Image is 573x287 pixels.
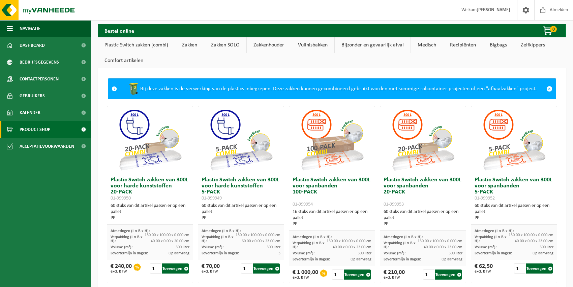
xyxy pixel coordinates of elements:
[169,251,189,255] span: Op aanvraag
[267,245,280,249] span: 300 liter
[202,245,223,249] span: Volume (m³):
[111,229,150,233] span: Afmetingen (L x B x H):
[175,37,204,53] a: Zakken
[475,235,507,243] span: Verpakking (L x B x H):
[202,196,222,201] span: 01-999949
[483,37,514,53] a: Bigbags
[435,270,462,280] button: Toevoegen
[207,106,275,174] img: 01-999949
[111,215,190,221] div: PP
[202,251,239,255] span: Levertermijn in dagen:
[515,239,553,243] span: 40.00 x 0.00 x 23.00 cm
[475,196,495,201] span: 01-999952
[333,245,371,249] span: 40.00 x 0.00 x 23.00 cm
[204,37,246,53] a: Zakken SOLO
[293,235,332,239] span: Afmetingen (L x B x H):
[247,37,291,53] a: Zakkenhouder
[384,276,405,280] span: excl. BTW
[98,53,150,68] a: Comfort artikelen
[202,235,234,243] span: Verpakking (L x B x H):
[98,37,175,53] a: Plastic Switch zakken (combi)
[475,203,554,221] div: 60 stuks van dit artikel passen er op een pallet
[384,241,416,249] span: Verpakking (L x B x H):
[332,270,343,280] input: 1
[509,233,553,237] span: 130.00 x 100.00 x 0.000 cm
[514,263,525,274] input: 1
[475,229,514,233] span: Afmetingen (L x B x H):
[242,239,280,243] span: 60.00 x 0.00 x 23.00 cm
[111,177,190,201] h3: Plastic Switch zakken van 300L voor harde kunststoffen 20-PACK
[424,245,462,249] span: 40.00 x 0.00 x 23.00 cm
[423,270,434,280] input: 1
[111,270,132,274] span: excl. BTW
[20,104,40,121] span: Kalender
[111,203,190,221] div: 60 stuks van dit artikel passen er op een pallet
[384,202,404,207] span: 01-999953
[293,270,318,280] div: € 1 000,00
[351,257,371,261] span: Op aanvraag
[20,87,45,104] span: Gebruikers
[176,245,189,249] span: 300 liter
[253,263,280,274] button: Toevoegen
[532,24,566,37] button: 0
[526,263,553,274] button: Toevoegen
[384,251,405,255] span: Volume (m³):
[480,106,548,174] img: 01-999952
[20,54,59,71] span: Bedrijfsgegevens
[293,202,313,207] span: 01-999954
[202,270,220,274] span: excl. BTW
[278,251,280,255] span: 3
[293,177,372,207] h3: Plastic Switch zakken van 300L voor spanbanden 100-PACK
[411,37,443,53] a: Medisch
[111,196,131,201] span: 01-999950
[127,82,140,96] img: WB-0240-HPE-GN-50.png
[389,106,457,174] img: 01-999953
[202,215,281,221] div: PP
[418,239,462,243] span: 130.00 x 100.00 x 0.000 cm
[514,37,552,53] a: Zelfkippers
[475,215,554,221] div: PP
[98,24,141,37] h2: Bestel online
[145,233,189,237] span: 130.00 x 100.00 x 0.000 cm
[384,177,463,207] h3: Plastic Switch zakken van 300L voor spanbanden 20-PACK
[111,263,132,274] div: € 240,00
[20,37,45,54] span: Dashboard
[20,121,50,138] span: Product Shop
[540,245,553,249] span: 300 liter
[293,241,325,249] span: Verpakking (L x B x H):
[116,106,184,174] img: 01-999950
[327,239,371,243] span: 130.00 x 100.00 x 0.000 cm
[384,221,463,227] div: PP
[293,257,330,261] span: Levertermijn in dagen:
[20,20,40,37] span: Navigatie
[533,251,553,255] span: Op aanvraag
[344,270,371,280] button: Toevoegen
[111,235,143,243] span: Verpakking (L x B x H):
[475,251,512,255] span: Levertermijn in dagen:
[298,106,366,174] img: 01-999954
[358,251,371,255] span: 300 liter
[384,270,405,280] div: € 210,00
[236,233,280,237] span: 130.00 x 100.00 x 0.000 cm
[293,251,314,255] span: Volume (m³):
[293,276,318,280] span: excl. BTW
[543,79,556,99] a: Sluit melding
[384,209,463,227] div: 60 stuks van dit artikel passen er op een pallet
[475,245,496,249] span: Volume (m³):
[202,203,281,221] div: 60 stuks van dit artikel passen er op een pallet
[384,257,421,261] span: Levertermijn in dagen:
[335,37,411,53] a: Bijzonder en gevaarlijk afval
[20,138,74,155] span: Acceptatievoorwaarden
[477,7,510,12] strong: [PERSON_NAME]
[550,26,557,32] span: 0
[202,177,281,201] h3: Plastic Switch zakken van 300L voor harde kunststoffen 5-PACK
[202,229,241,233] span: Afmetingen (L x B x H):
[202,263,220,274] div: € 70,00
[111,245,132,249] span: Volume (m³):
[111,251,148,255] span: Levertermijn in dagen:
[120,79,543,99] div: Bij deze zakken is de verwerking van de plastics inbegrepen. Deze zakken kunnen gecombineerd gebr...
[20,71,59,87] span: Contactpersonen
[475,177,554,201] h3: Plastic Switch zakken van 300L voor spanbanden 5-PACK
[475,263,493,274] div: € 62,50
[293,221,372,227] div: PP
